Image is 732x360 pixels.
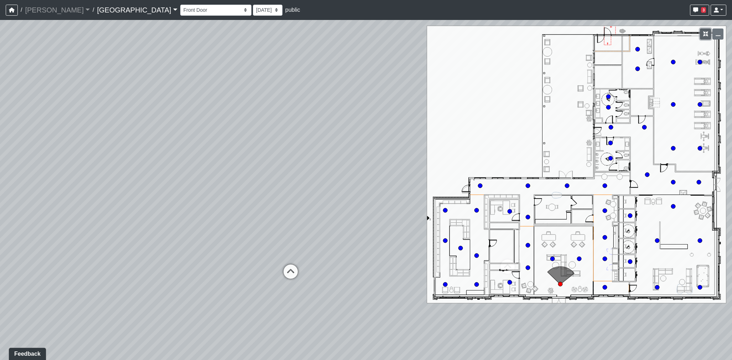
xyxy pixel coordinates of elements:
[5,346,47,360] iframe: Ybug feedback widget
[285,7,300,13] span: public
[701,7,706,13] span: 3
[97,3,177,17] a: [GEOGRAPHIC_DATA]
[25,3,90,17] a: [PERSON_NAME]
[690,5,709,16] button: 3
[18,3,25,17] span: /
[90,3,97,17] span: /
